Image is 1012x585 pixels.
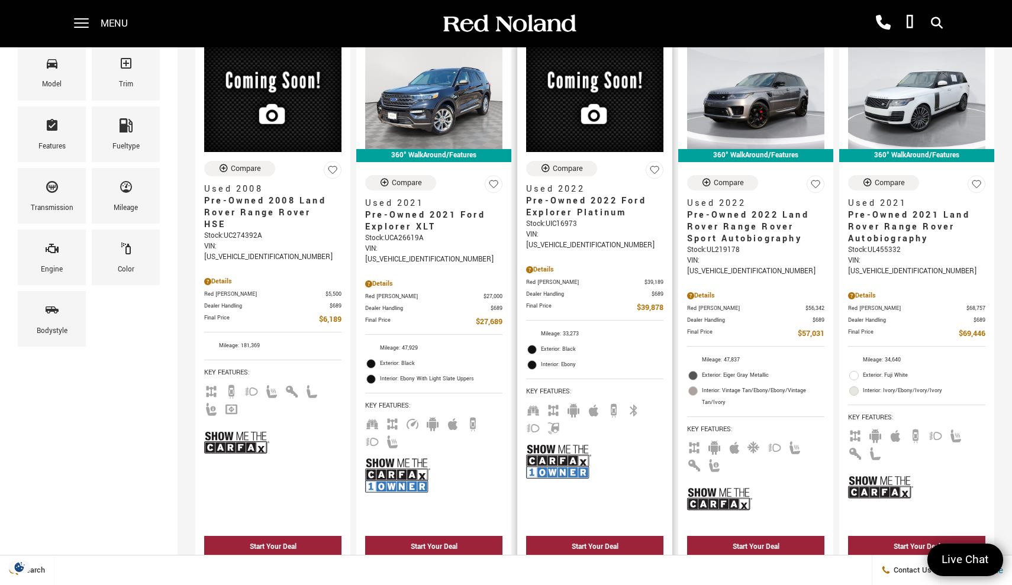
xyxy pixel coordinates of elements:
a: Dealer Handling $689 [204,302,341,311]
span: Fog Lights [768,442,782,451]
span: Red [PERSON_NAME] [204,290,325,299]
div: Stock : UL219178 [687,245,824,256]
a: Used 2022Pre-Owned 2022 Land Rover Range Rover Sport Autobiography [687,198,824,245]
li: Mileage: 47,929 [365,341,502,356]
span: Key Features : [526,385,663,398]
span: Live Chat [936,552,995,568]
div: VIN: [US_VEHICLE_IDENTIFICATION_NUMBER] [848,256,985,277]
div: TrimTrim [92,44,160,100]
span: Color [119,238,133,263]
span: Keyless Entry [848,448,862,457]
div: Mileage [114,202,138,215]
span: Mileage [119,177,133,202]
img: 2021 Ford Explorer XLT [365,46,502,149]
li: Mileage: 33,273 [526,327,663,342]
a: Dealer Handling $689 [365,304,502,313]
div: Stock : UL455332 [848,245,985,256]
span: Adaptive Cruise Control [405,418,420,427]
div: Stock : UIC16973 [526,219,663,230]
div: TransmissionTransmission [18,168,86,224]
div: Compare [231,163,261,174]
span: Key Features : [848,411,985,424]
a: Used 2021Pre-Owned 2021 Ford Explorer XLT [365,198,502,233]
div: Model [42,78,62,91]
a: Red [PERSON_NAME] $27,000 [365,292,502,301]
span: Backup Camera [466,418,480,427]
span: Interior: Ivory/Ebony/Ivory/Ivory [863,385,985,397]
a: Red [PERSON_NAME] $68,757 [848,304,985,313]
span: Cooled Seats [747,442,762,451]
span: Keyless Entry [285,386,299,395]
span: Third Row Seats [365,418,379,427]
img: Show Me the CARFAX Badge [848,466,913,509]
img: Show Me the CARFAX Badge [204,421,269,464]
span: Model [45,53,59,78]
a: Red [PERSON_NAME] $39,189 [526,278,663,287]
span: $6,189 [319,313,341,326]
a: Final Price $39,878 [526,302,663,314]
span: $27,000 [484,292,502,301]
button: Compare Vehicle [526,161,597,176]
a: Used 2021Pre-Owned 2021 Land Rover Range Rover Autobiography [848,198,985,245]
div: Start Your Deal [411,542,457,552]
span: AWD [204,386,218,395]
span: Pre-Owned 2008 Land Rover Range Rover HSE [204,195,333,231]
span: Pre-Owned 2022 Ford Explorer Platinum [526,195,655,219]
span: AWD [687,442,701,451]
div: Fueltype [112,140,140,153]
img: Show Me the CARFAX Badge [687,477,752,521]
a: Red [PERSON_NAME] $56,342 [687,304,824,313]
span: Apple Car-Play [446,418,460,427]
span: Red [PERSON_NAME] [526,278,644,287]
span: Dealer Handling [526,290,652,299]
span: Navigation Sys [224,403,239,412]
a: Final Price $6,189 [204,313,341,326]
span: Features [45,115,59,140]
span: $69,446 [959,328,985,340]
span: Exterior: Eiger Gray Metallic [702,370,824,382]
span: Pre-Owned 2021 Ford Explorer XLT [365,209,494,233]
span: Dealer Handling [204,302,330,311]
span: Backup Camera [908,430,923,439]
div: Start Your Deal [204,536,341,558]
span: Android Auto [566,405,581,413]
div: Pricing Details - Pre-Owned 2022 Land Rover Range Rover Sport Autobiography With Navigation & 4WD [687,290,824,301]
div: Start Your Deal [250,542,296,552]
button: Compare Vehicle [848,175,919,190]
button: Save Vehicle [807,175,824,198]
span: Final Price [204,313,319,326]
img: 2008 Land Rover Range Rover HSE [204,46,341,152]
span: Final Price [687,328,798,340]
button: Save Vehicle [646,161,663,184]
span: Trim [119,53,133,78]
div: Start Your Deal [894,542,940,552]
div: EngineEngine [18,230,86,285]
img: Opt-Out Icon [6,561,33,573]
span: Pre-Owned 2022 Land Rover Range Rover Sport Autobiography [687,209,816,245]
span: $689 [974,316,985,325]
span: Apple Car-Play [888,430,903,439]
section: Click to Open Cookie Consent Modal [6,561,33,573]
span: Transmission [45,177,59,202]
span: Fueltype [119,115,133,140]
span: AWD [848,430,862,439]
span: Leather Seats [305,386,319,395]
div: Compare [875,177,905,188]
span: $39,878 [637,302,663,314]
span: Exterior: Fuji White [863,370,985,382]
div: MileageMileage [92,168,160,224]
div: Compare [392,177,422,188]
span: Final Price [848,328,959,340]
img: Red Noland Auto Group [441,14,577,34]
span: Final Price [365,316,476,328]
div: Start Your Deal [365,536,502,558]
span: $689 [330,302,341,311]
a: Dealer Handling $689 [687,316,824,325]
div: ModelModel [18,44,86,100]
button: Save Vehicle [968,175,985,198]
span: Interior: Ebony With Light Slate Uppers [380,373,502,385]
span: Interior: Ebony [541,359,663,371]
a: Live Chat [927,544,1003,576]
span: $689 [652,290,663,299]
button: Compare Vehicle [365,175,436,190]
